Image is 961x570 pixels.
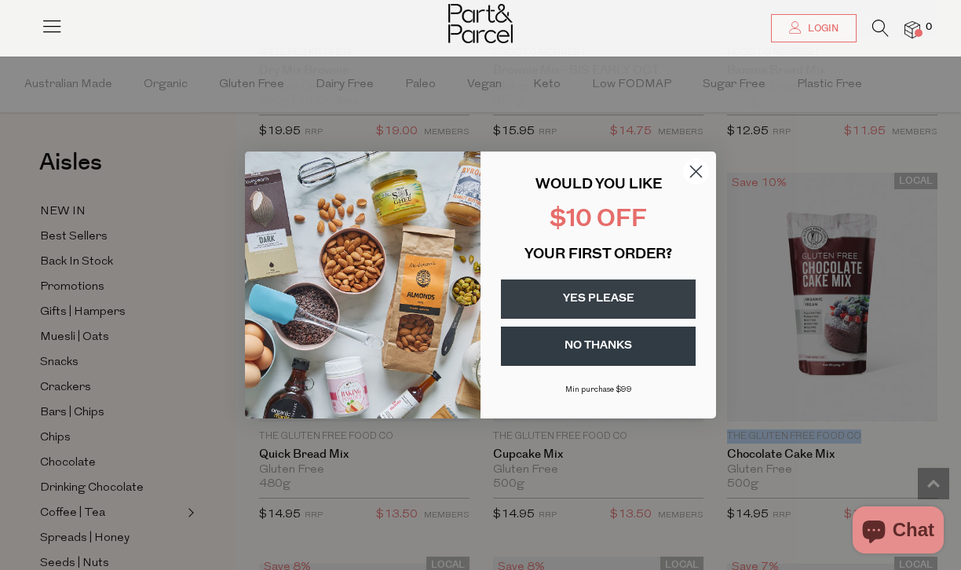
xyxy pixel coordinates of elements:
[804,22,839,35] span: Login
[771,14,857,42] a: Login
[904,21,920,38] a: 0
[501,280,696,319] button: YES PLEASE
[448,4,513,43] img: Part&Parcel
[682,158,710,185] button: Close dialog
[848,506,948,557] inbox-online-store-chat: Shopify online store chat
[245,152,480,418] img: 43fba0fb-7538-40bc-babb-ffb1a4d097bc.jpeg
[550,208,647,232] span: $10 OFF
[565,385,632,394] span: Min purchase $99
[501,327,696,366] button: NO THANKS
[524,248,672,262] span: YOUR FIRST ORDER?
[535,178,662,192] span: WOULD YOU LIKE
[922,20,936,35] span: 0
